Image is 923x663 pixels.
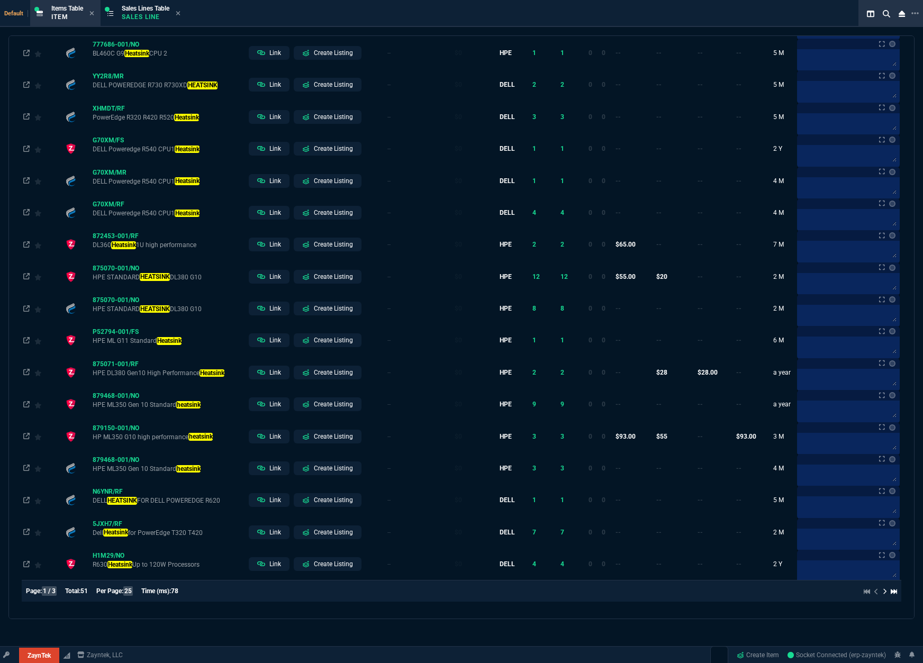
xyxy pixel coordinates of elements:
td: 2 M [772,293,795,324]
span: $20 [656,273,667,280]
span: -- [736,145,741,152]
td: DL360 Heatsink 1U high performance [91,229,247,260]
p: -- [387,272,451,281]
a: Create Listing [294,238,361,251]
span: DELL POWEREDGE R730 R730XD [93,81,245,89]
span: HPE STANDARD DL380 G10 [93,273,245,281]
span: HPE [500,241,512,248]
span: 777686-001/NO [93,41,139,48]
p: -- [387,432,451,441]
span: HPE [500,305,512,312]
span: $0 [455,209,462,216]
span: XHMDT/RF [93,105,125,112]
td: 0 [587,388,600,420]
p: -- [387,112,451,122]
span: -- [616,81,621,88]
div: Add to Watchlist [34,429,62,444]
span: 8 [532,305,536,312]
td: a year [772,357,795,388]
a: Link [249,46,289,60]
a: Create Listing [294,302,361,315]
span: -- [616,145,621,152]
p: -- [387,48,451,58]
span: -- [698,241,703,248]
span: $0 [455,433,462,440]
span: DELL [500,177,515,185]
mark: HEATSINK [187,81,218,89]
span: $65.00 [616,241,636,248]
td: 0 [587,133,600,165]
a: tGMFtrUP_Et6CqnQAAA4 [788,650,886,660]
a: Link [249,397,289,411]
span: -- [736,305,741,312]
td: 0 [587,357,600,388]
span: -- [736,337,741,344]
span: HPE [500,49,512,57]
nx-icon: Open In Opposite Panel [23,145,30,152]
mark: Heatsink [174,114,199,121]
p: -- [387,464,451,473]
span: G70XM/MR [93,169,126,176]
p: -- [387,80,451,89]
span: -- [656,305,662,312]
p: Sales Line [122,13,169,21]
td: 0 [600,37,614,69]
td: 0 [600,452,614,484]
td: DELL Poweredge R540 CPU1 Heatsink [91,197,247,229]
span: 4 [560,209,564,216]
a: Link [249,461,289,475]
td: 5 M [772,37,795,69]
span: Socket Connected (erp-zayntek) [788,651,886,659]
span: DELL [500,113,515,121]
span: $0 [455,81,462,88]
a: Create Listing [294,397,361,411]
span: HPE [500,369,512,376]
div: Add to Watchlist [34,237,62,252]
span: -- [656,337,662,344]
td: 5 M [772,69,795,101]
span: -- [736,113,741,121]
td: 4 M [772,165,795,196]
span: -- [698,145,703,152]
span: HPE [500,273,512,280]
a: Create Listing [294,206,361,220]
td: 0 [600,420,614,452]
span: 1 [532,145,536,152]
a: Link [249,142,289,156]
span: -- [736,81,741,88]
span: 1 [560,337,564,344]
span: -- [616,113,621,121]
span: -- [616,369,621,376]
nx-icon: Search [879,7,894,20]
span: DELL Poweredge R540 CPU1 [93,177,245,186]
span: HPE [500,465,512,472]
span: HPE [500,337,512,344]
nx-icon: Close Tab [176,10,180,18]
span: G70XM/RF [93,201,124,208]
span: 1 [560,49,564,57]
nx-icon: Open In Opposite Panel [23,209,30,216]
mark: Heatsink [124,50,149,57]
mark: Heatsink [175,210,200,217]
td: 0 [600,101,614,133]
p: -- [387,240,451,249]
td: 0 [587,452,600,484]
td: 4 M [772,452,795,484]
span: -- [616,49,621,57]
span: -- [616,209,621,216]
a: Create Listing [294,525,361,539]
nx-icon: Open In Opposite Panel [23,401,30,408]
span: 12 [560,273,568,280]
span: -- [736,177,741,185]
span: -- [736,369,741,376]
span: 3 [560,433,564,440]
span: 2 [560,369,564,376]
span: 2 [532,369,536,376]
span: HPE ML350 Gen 10 Standard [93,465,245,473]
span: -- [698,305,703,312]
td: 0 [600,197,614,229]
p: -- [387,304,451,313]
span: $0 [455,113,462,121]
span: DELL [500,145,515,152]
div: Add to Watchlist [34,365,62,380]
